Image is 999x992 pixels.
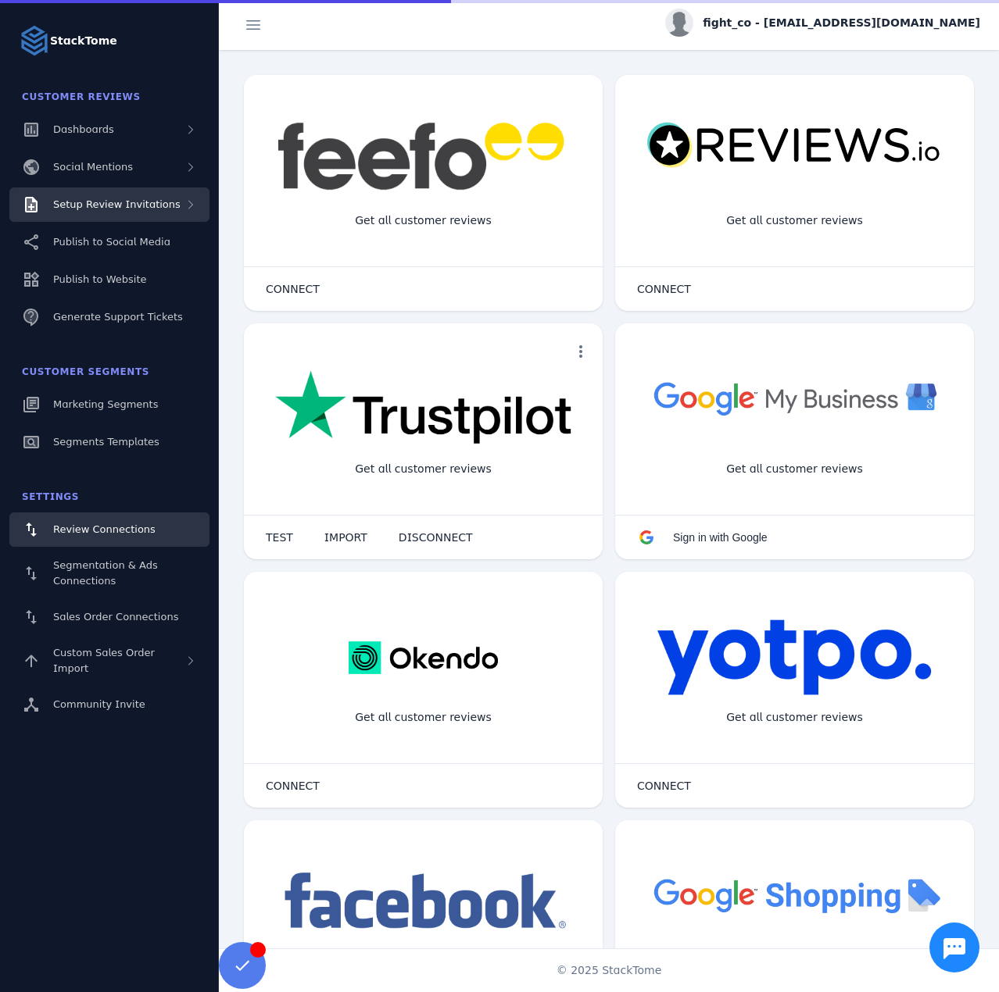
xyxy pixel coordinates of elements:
[621,770,707,801] button: CONNECT
[646,122,943,169] img: reviewsio.svg
[342,697,504,738] div: Get all customer reviews
[250,273,335,305] button: CONNECT
[9,600,209,634] a: Sales Order Connections
[22,91,141,102] span: Customer Reviews
[565,336,596,367] button: more
[53,198,181,210] span: Setup Review Invitations
[53,123,114,135] span: Dashboards
[383,522,489,553] button: DISCONNECT
[9,225,209,259] a: Publish to Social Media
[637,780,691,791] span: CONNECT
[621,273,707,305] button: CONNECT
[714,697,875,738] div: Get all customer reviews
[9,512,209,547] a: Review Connections
[324,532,367,543] span: IMPORT
[53,436,159,448] span: Segments Templates
[646,370,943,426] img: googlebusiness.png
[9,262,209,297] a: Publish to Website
[646,867,943,922] img: googleshopping.png
[703,15,980,31] span: fight_co - [EMAIL_ADDRESS][DOMAIN_NAME]
[275,122,571,191] img: feefo.png
[9,300,209,334] a: Generate Support Tickets
[53,611,178,623] span: Sales Order Connections
[275,867,571,937] img: facebook.png
[19,25,50,56] img: Logo image
[266,780,320,791] span: CONNECT
[9,387,209,422] a: Marketing Segments
[53,273,146,285] span: Publish to Website
[665,9,693,37] img: profile.jpg
[621,522,783,553] button: Sign in with Google
[266,532,293,543] span: TEST
[637,284,691,294] span: CONNECT
[9,687,209,722] a: Community Invite
[9,550,209,597] a: Segmentation & Ads Connections
[22,491,79,502] span: Settings
[250,522,309,553] button: TEST
[22,366,149,377] span: Customer Segments
[250,770,335,801] button: CONNECT
[53,236,170,248] span: Publish to Social Media
[714,448,875,490] div: Get all customer reviews
[557,962,662,979] span: © 2025 StackTome
[53,311,183,323] span: Generate Support Tickets
[50,33,117,49] strong: StackTome
[53,559,158,587] span: Segmentation & Ads Connections
[399,532,473,543] span: DISCONNECT
[665,9,980,37] button: fight_co - [EMAIL_ADDRESS][DOMAIN_NAME]
[714,200,875,241] div: Get all customer reviews
[53,523,156,535] span: Review Connections
[266,284,320,294] span: CONNECT
[9,425,209,459] a: Segments Templates
[53,161,133,173] span: Social Mentions
[342,200,504,241] div: Get all customer reviews
[349,619,498,697] img: okendo.webp
[275,370,571,447] img: trustpilot.png
[53,698,145,710] span: Community Invite
[657,619,933,697] img: yotpo.png
[53,647,155,674] span: Custom Sales Order Import
[309,522,383,553] button: IMPORT
[702,945,886,987] div: Import Products from Google
[342,448,504,490] div: Get all customer reviews
[673,531,768,544] span: Sign in with Google
[53,398,158,410] span: Marketing Segments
